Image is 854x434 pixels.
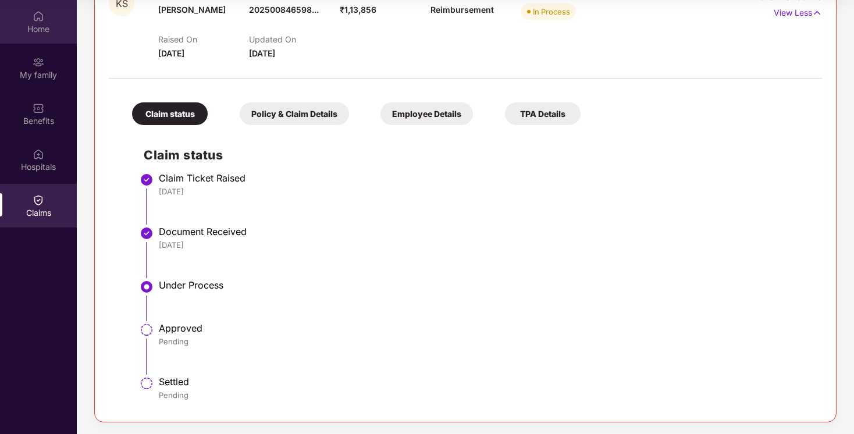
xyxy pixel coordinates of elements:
img: svg+xml;base64,PHN2ZyBpZD0iQmVuZWZpdHMiIHhtbG5zPSJodHRwOi8vd3d3LnczLm9yZy8yMDAwL3N2ZyIgd2lkdGg9Ij... [33,102,44,114]
p: Updated On [249,34,340,44]
div: Claim status [132,102,208,125]
img: svg+xml;base64,PHN2ZyBpZD0iQ2xhaW0iIHhtbG5zPSJodHRwOi8vd3d3LnczLm9yZy8yMDAwL3N2ZyIgd2lkdGg9IjIwIi... [33,194,44,206]
span: ₹1,13,856 [340,5,376,15]
div: TPA Details [505,102,581,125]
p: View Less [774,3,822,19]
div: Under Process [159,279,810,291]
img: svg+xml;base64,PHN2ZyBpZD0iSG9zcGl0YWxzIiB4bWxucz0iaHR0cDovL3d3dy53My5vcmcvMjAwMC9zdmciIHdpZHRoPS... [33,148,44,160]
div: Employee Details [380,102,473,125]
span: [PERSON_NAME] [158,5,226,15]
span: 202500846598... [249,5,319,15]
img: svg+xml;base64,PHN2ZyBpZD0iU3RlcC1QZW5kaW5nLTMyeDMyIiB4bWxucz0iaHR0cDovL3d3dy53My5vcmcvMjAwMC9zdm... [140,323,154,337]
img: svg+xml;base64,PHN2ZyB3aWR0aD0iMjAiIGhlaWdodD0iMjAiIHZpZXdCb3g9IjAgMCAyMCAyMCIgZmlsbD0ibm9uZSIgeG... [33,56,44,68]
span: Reimbursement [430,5,494,15]
div: Document Received [159,226,810,237]
div: [DATE] [159,240,810,250]
div: Approved [159,322,810,334]
div: Claim Ticket Raised [159,172,810,184]
div: Settled [159,376,810,387]
h2: Claim status [144,145,810,165]
img: svg+xml;base64,PHN2ZyBpZD0iU3RlcC1QZW5kaW5nLTMyeDMyIiB4bWxucz0iaHR0cDovL3d3dy53My5vcmcvMjAwMC9zdm... [140,376,154,390]
div: In Process [533,6,570,17]
div: Pending [159,336,810,347]
img: svg+xml;base64,PHN2ZyBpZD0iSG9tZSIgeG1sbnM9Imh0dHA6Ly93d3cudzMub3JnLzIwMDAvc3ZnIiB3aWR0aD0iMjAiIG... [33,10,44,22]
div: Policy & Claim Details [240,102,349,125]
p: Raised On [158,34,249,44]
div: [DATE] [159,186,810,197]
img: svg+xml;base64,PHN2ZyB4bWxucz0iaHR0cDovL3d3dy53My5vcmcvMjAwMC9zdmciIHdpZHRoPSIxNyIgaGVpZ2h0PSIxNy... [812,6,822,19]
div: Pending [159,390,810,400]
img: svg+xml;base64,PHN2ZyBpZD0iU3RlcC1Eb25lLTMyeDMyIiB4bWxucz0iaHR0cDovL3d3dy53My5vcmcvMjAwMC9zdmciIH... [140,173,154,187]
img: svg+xml;base64,PHN2ZyBpZD0iU3RlcC1Eb25lLTMyeDMyIiB4bWxucz0iaHR0cDovL3d3dy53My5vcmcvMjAwMC9zdmciIH... [140,226,154,240]
span: [DATE] [158,48,184,58]
img: svg+xml;base64,PHN2ZyBpZD0iU3RlcC1BY3RpdmUtMzJ4MzIiIHhtbG5zPSJodHRwOi8vd3d3LnczLm9yZy8yMDAwL3N2Zy... [140,280,154,294]
span: [DATE] [249,48,275,58]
